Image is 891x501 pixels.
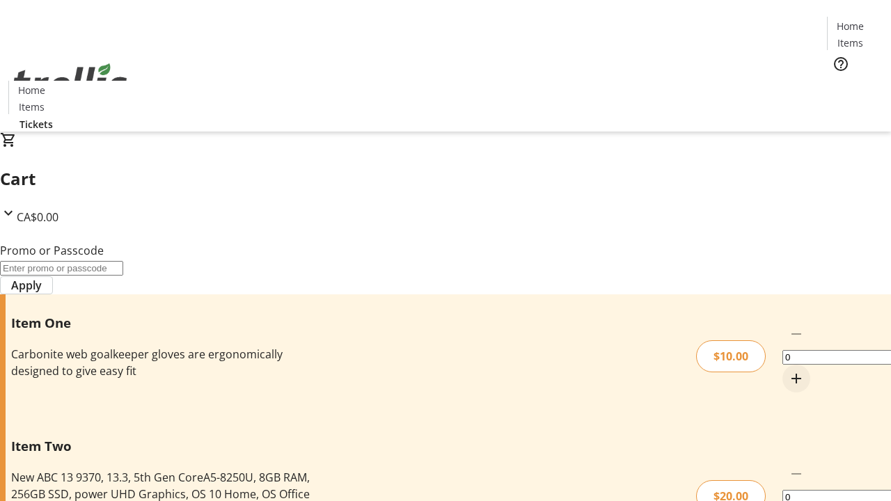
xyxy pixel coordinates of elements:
button: Increment by one [782,365,810,392]
a: Items [828,35,872,50]
span: Items [837,35,863,50]
a: Tickets [827,81,883,95]
span: Tickets [19,117,53,132]
h3: Item Two [11,436,315,456]
span: Tickets [838,81,872,95]
a: Home [828,19,872,33]
span: CA$0.00 [17,209,58,225]
div: Carbonite web goalkeeper gloves are ergonomically designed to give easy fit [11,346,315,379]
div: $10.00 [696,340,766,372]
span: Apply [11,277,42,294]
a: Tickets [8,117,64,132]
span: Home [18,83,45,97]
button: Help [827,50,855,78]
img: Orient E2E Organization yQs7hprBS5's Logo [8,48,132,118]
span: Home [837,19,864,33]
span: Items [19,100,45,114]
a: Home [9,83,54,97]
a: Items [9,100,54,114]
h3: Item One [11,313,315,333]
